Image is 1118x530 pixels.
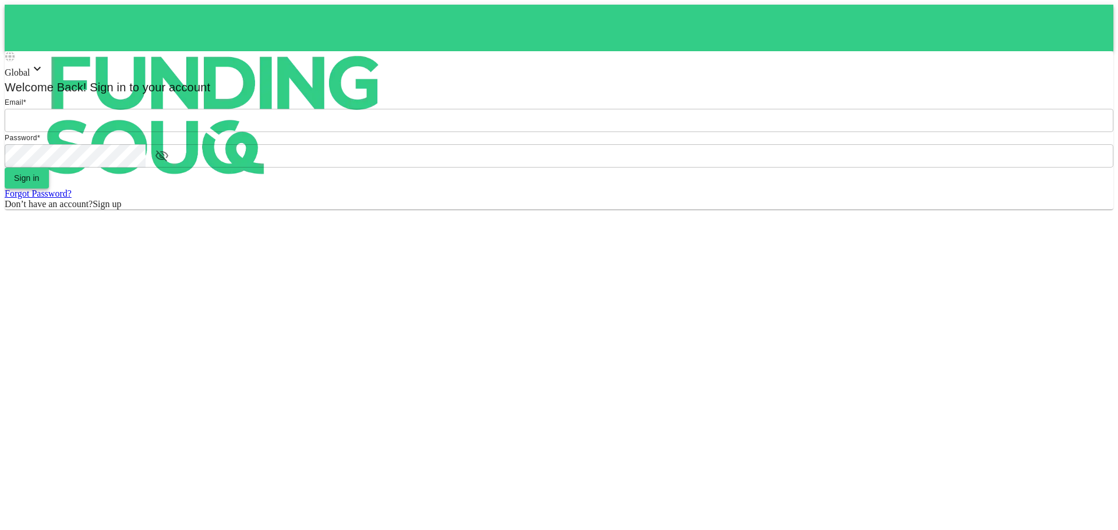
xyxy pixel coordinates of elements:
[5,98,23,106] span: Email
[5,134,37,142] span: Password
[5,62,1113,78] div: Global
[5,5,1113,51] a: logo
[5,188,72,198] a: Forgot Password?
[87,81,211,94] span: Sign in to your account
[5,81,87,94] span: Welcome Back!
[5,109,1113,132] input: email
[5,168,49,188] button: Sign in
[5,199,93,209] span: Don’t have an account?
[5,144,146,168] input: password
[5,5,424,226] img: logo
[93,199,121,209] span: Sign up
